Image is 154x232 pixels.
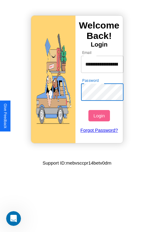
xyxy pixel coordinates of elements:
[88,110,110,121] button: Login
[82,50,92,55] label: Email
[82,78,99,83] label: Password
[75,20,123,41] h3: Welcome Back!
[43,159,111,167] p: Support ID: mebvsccpr14betv0drn
[6,211,21,226] iframe: Intercom live chat
[31,16,75,143] img: gif
[3,104,7,128] div: Give Feedback
[75,41,123,48] h4: Login
[78,121,121,139] a: Forgot Password?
